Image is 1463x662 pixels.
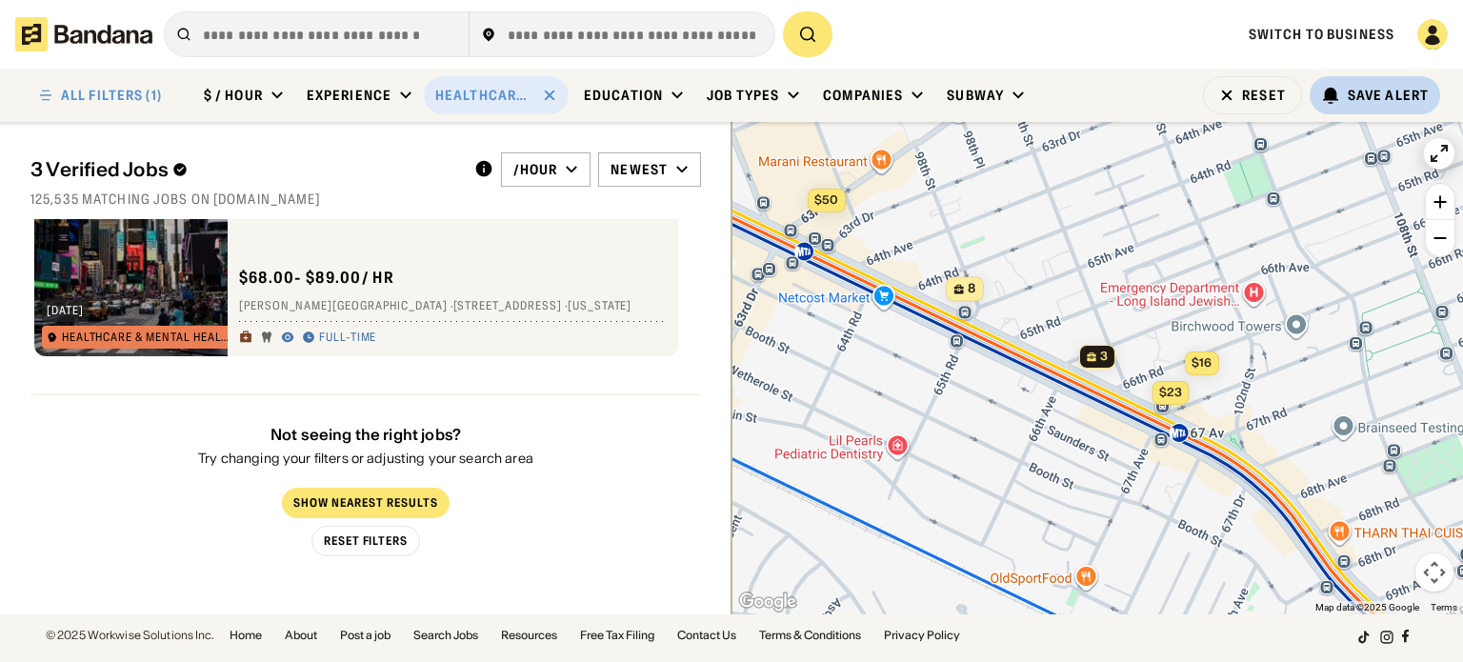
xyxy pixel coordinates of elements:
div: Healthcare & Mental Health [62,331,230,343]
div: Job Types [707,87,779,104]
div: Companies [823,87,903,104]
span: 8 [968,280,975,297]
a: Contact Us [677,630,736,641]
a: Home [230,630,262,641]
a: Free Tax Filing [580,630,654,641]
span: $23 [1159,385,1182,399]
div: [DATE] [47,305,84,316]
div: Save Alert [1348,87,1429,104]
div: /hour [513,161,558,178]
button: Map camera controls [1415,553,1453,592]
a: Privacy Policy [884,630,960,641]
a: About [285,630,317,641]
div: 3 Verified Jobs [30,158,459,181]
div: [PERSON_NAME][GEOGRAPHIC_DATA] · [STREET_ADDRESS] · [US_STATE] [239,299,667,314]
span: $50 [814,192,838,207]
div: Show Nearest Results [293,498,437,510]
a: Search Jobs [413,630,478,641]
div: Reset [1242,89,1286,102]
div: Full-time [319,331,377,346]
div: $ 68.00 - $89.00 / hr [239,268,394,288]
div: 125,535 matching jobs on [DOMAIN_NAME] [30,191,701,208]
div: ALL FILTERS (1) [61,89,162,102]
a: Terms & Conditions [759,630,861,641]
div: Newest [611,161,668,178]
div: Healthcare & Mental Health [435,87,534,104]
a: Switch to Business [1249,26,1394,43]
div: Education [584,87,663,104]
div: $ / hour [204,87,263,104]
img: Google [736,590,799,614]
a: Resources [501,630,557,641]
div: Try changing your filters or adjusting your search area [198,452,533,466]
span: 3 [1100,349,1108,365]
div: © 2025 Workwise Solutions Inc. [46,630,214,641]
span: Map data ©2025 Google [1315,602,1419,612]
span: $16 [1192,355,1212,370]
a: Post a job [340,630,391,641]
a: Open this area in Google Maps (opens a new window) [736,590,799,614]
div: Not seeing the right jobs? [198,426,533,444]
div: Subway [947,87,1004,104]
div: Experience [307,87,391,104]
a: Terms (opens in new tab) [1431,602,1457,612]
div: Reset Filters [324,536,408,548]
div: grid [30,219,701,615]
img: Bandana logotype [15,17,152,51]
